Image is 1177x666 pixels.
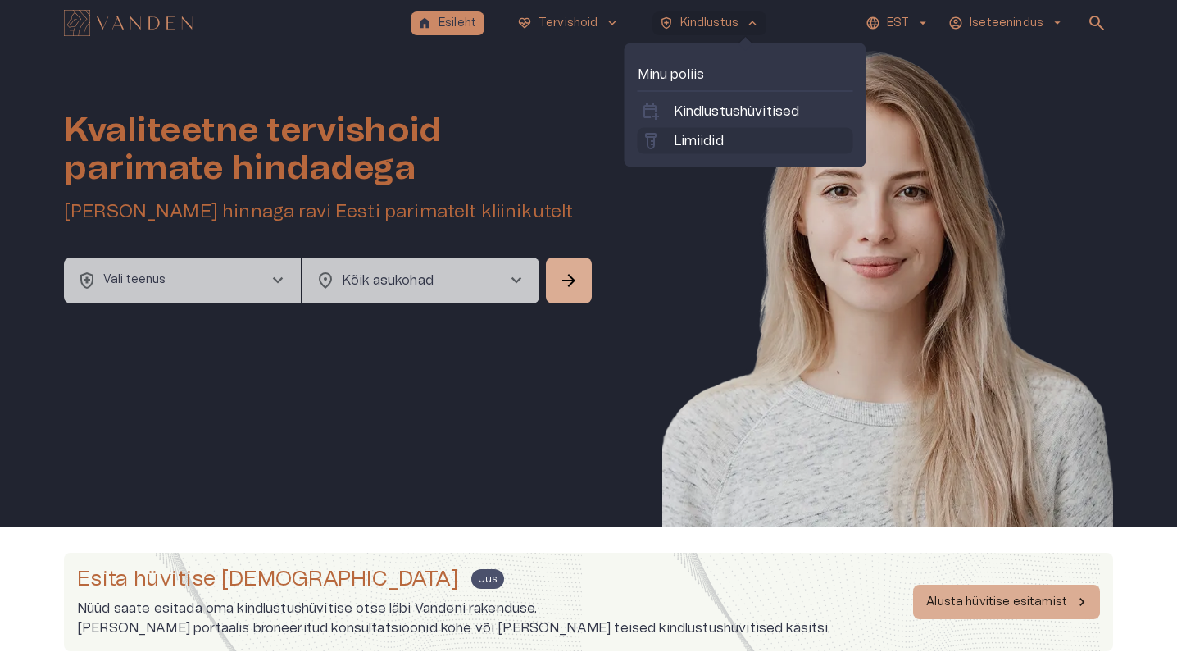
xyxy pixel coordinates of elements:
p: Tervishoid [539,15,598,32]
a: Navigate to homepage [64,11,404,34]
span: arrow_drop_down [1050,16,1065,30]
p: Kindlustushüvitised [674,102,800,121]
span: chevron_right [507,271,526,290]
span: chevron_right [268,271,288,290]
span: arrow_forward [559,271,579,290]
p: Kindlustus [680,15,739,32]
button: homeEsileht [411,11,484,35]
p: [PERSON_NAME] portaalis broneeritud konsultatsioonid kohe või [PERSON_NAME] teised kindlustushüvi... [77,618,831,638]
button: Iseteenindusarrow_drop_down [946,11,1067,35]
h1: Kvaliteetne tervishoid parimate hindadega [64,112,595,187]
button: Alusta hüvitise esitamist [913,585,1100,619]
img: Vanden logo [64,10,193,36]
p: Alusta hüvitise esitamist [926,594,1067,611]
h5: [PERSON_NAME] hinnaga ravi Eesti parimatelt kliinikutelt [64,200,595,224]
span: health_and_safety [659,16,674,30]
p: Esileht [439,15,476,32]
span: Uus [471,572,503,586]
span: search [1087,13,1107,33]
p: EST [887,15,909,32]
img: Woman smiling [662,46,1113,576]
span: health_and_safety [77,271,97,290]
span: keyboard_arrow_up [745,16,760,30]
a: labsLimiidid [641,131,850,151]
button: open search modal [1080,7,1113,39]
button: Search [546,258,592,303]
span: ecg_heart [517,16,532,30]
p: Iseteenindus [970,15,1043,32]
p: Vali teenus [103,271,166,289]
a: calendar_add_onKindlustushüvitised [641,102,850,121]
button: EST [863,11,933,35]
p: Kõik asukohad [342,271,480,290]
p: Limiidid [674,131,724,151]
p: Nüüd saate esitada oma kindlustushüvitise otse läbi Vandeni rakenduse. [77,599,831,618]
p: Minu poliis [638,65,853,84]
button: health_and_safetyVali teenuschevron_right [64,258,301,303]
span: keyboard_arrow_down [605,16,620,30]
span: location_on [316,271,335,290]
button: health_and_safetyKindlustuskeyboard_arrow_up [652,11,767,35]
button: ecg_heartTervishoidkeyboard_arrow_down [511,11,626,35]
span: labs [641,131,661,151]
span: home [417,16,432,30]
span: calendar_add_on [641,102,661,121]
h4: Esita hüvitise [DEMOGRAPHIC_DATA] [77,566,458,592]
